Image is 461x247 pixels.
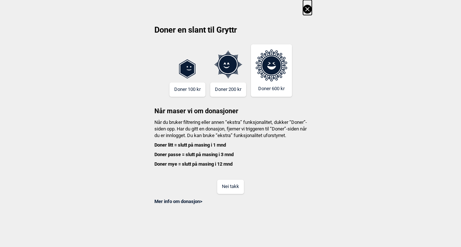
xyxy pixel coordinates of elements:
[210,82,246,97] button: Doner 200 kr
[217,180,244,194] button: Nei takk
[251,44,292,97] button: Doner 600 kr
[154,161,233,167] b: Doner mye = slutt på masing i 12 mnd
[150,97,312,115] h3: Når maser vi om donasjoner
[154,199,202,204] a: Mer info om donasjon>
[150,119,312,168] h4: Når du bruker filtrering eller annen “ekstra” funksjonalitet, dukker “Doner”-siden opp. Har du gi...
[150,25,312,41] h2: Doner en slant til Gryttr
[169,82,205,97] button: Doner 100 kr
[154,142,226,148] b: Doner litt = slutt på masing i 1 mnd
[154,152,234,157] b: Doner passe = slutt på masing i 3 mnd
